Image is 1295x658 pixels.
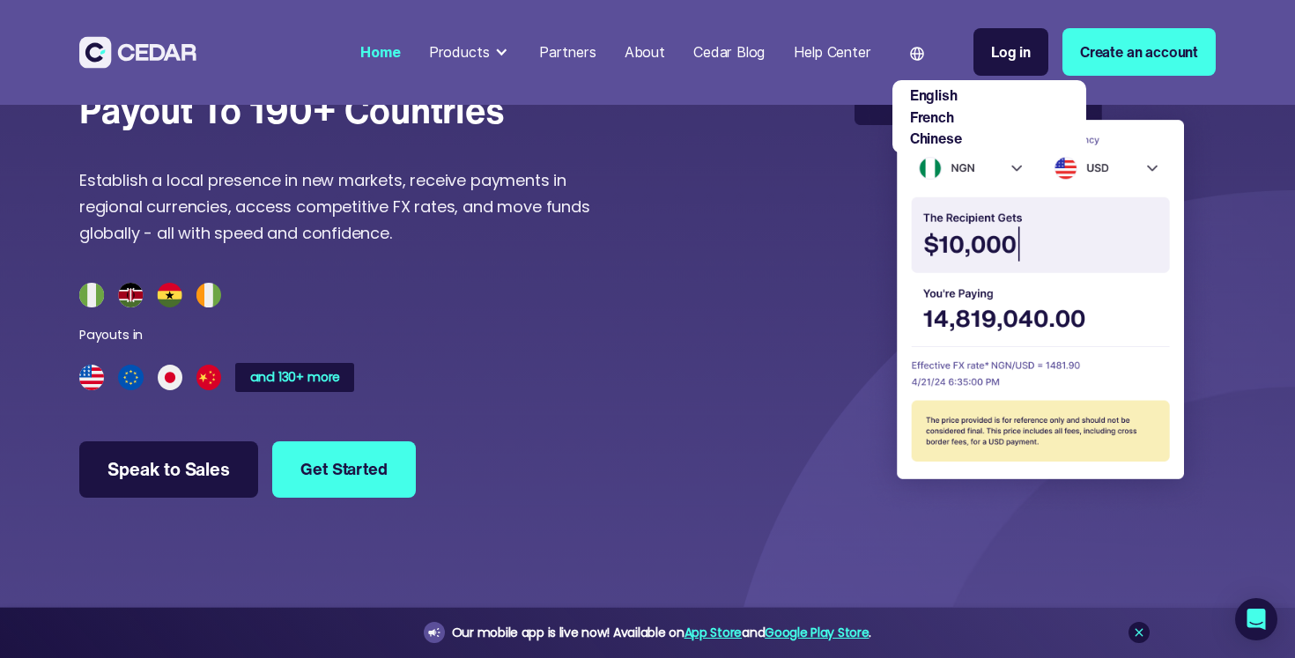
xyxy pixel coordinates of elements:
a: Create an account [1062,28,1216,76]
div: Open Intercom Messenger [1235,598,1277,640]
div: Cedar Blog [693,41,765,63]
img: countries [79,283,221,307]
div: Our mobile app is live now! Available on and . [452,622,871,644]
a: Get Started [272,441,416,499]
a: App Store [684,624,742,641]
div: Home [360,41,400,63]
div: Help Center [794,41,871,63]
div: About [625,41,665,63]
a: English [910,85,958,106]
a: Help Center [787,33,878,71]
a: Log in [973,28,1048,76]
a: Speak to Sales [79,441,258,499]
div: and 130+ more [250,371,341,383]
div: Payout to 190+ countries [79,89,505,131]
img: announcement [427,625,441,640]
div: Payouts in [79,326,143,344]
a: Partners [532,33,603,71]
a: Cedar Blog [686,33,772,71]
div: Log in [991,41,1031,63]
div: Products [429,41,490,63]
a: Google Play Store [765,624,869,641]
a: Chinese [910,128,962,149]
div: Partners [539,41,596,63]
a: Home [353,33,407,71]
a: About [618,33,672,71]
img: world icon [910,47,924,61]
span: Establish a local presence in new markets, receive payments in regional currencies, access compet... [79,169,590,244]
a: French [910,107,954,128]
div: Products [422,34,518,70]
